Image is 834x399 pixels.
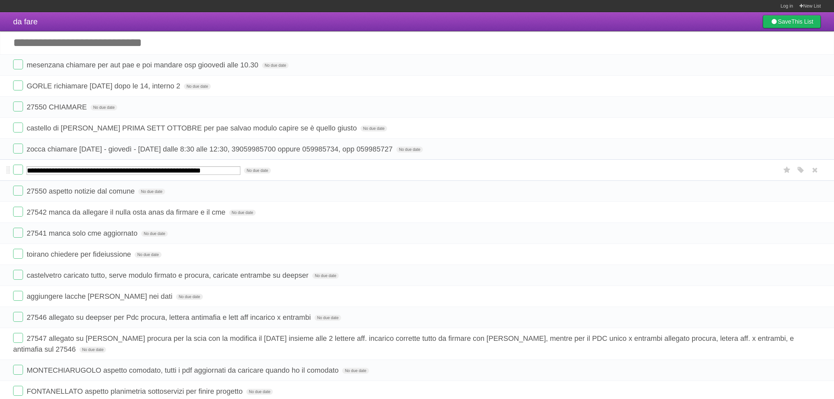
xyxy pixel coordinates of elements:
[342,368,369,374] span: No due date
[184,83,210,89] span: No due date
[27,61,260,69] span: mesenzana chiamare per aut pae e poi mandare osp gioovedi alle 10.30
[791,18,813,25] b: This List
[13,207,23,217] label: Done
[13,165,23,175] label: Done
[13,270,23,280] label: Done
[27,229,139,237] span: 27541 manca solo cme aggiornato
[13,228,23,238] label: Done
[13,365,23,375] label: Done
[246,389,273,395] span: No due date
[13,59,23,69] label: Done
[13,144,23,153] label: Done
[27,187,136,195] span: 27550 aspetto notizie dal comune
[27,271,310,279] span: castelvetro caricato tutto, serve modulo firmato e procura, caricate entrambe su deepser
[13,123,23,132] label: Done
[13,81,23,90] label: Done
[13,333,23,343] label: Done
[27,292,174,300] span: aggiungere lacche [PERSON_NAME] nei dati
[27,250,133,258] span: toirano chiedere per fideiussione
[13,312,23,322] label: Done
[79,347,106,353] span: No due date
[781,165,793,176] label: Star task
[27,145,394,153] span: zocca chiamare [DATE] - giovedì - [DATE] dalle 8:30 alle 12:30, 39059985700 oppure 059985734, opp...
[229,210,256,216] span: No due date
[312,273,339,279] span: No due date
[13,334,794,353] span: 27547 allegato su [PERSON_NAME] procura per la scia con la modifica il [DATE] insieme alle 2 lett...
[13,17,38,26] span: da fare
[13,102,23,111] label: Done
[27,103,88,111] span: 27550 CHIAMARE
[244,168,271,174] span: No due date
[13,186,23,196] label: Done
[135,252,161,258] span: No due date
[27,82,182,90] span: GORLE richiamare [DATE] dopo le 14, interno 2
[27,124,359,132] span: castello di [PERSON_NAME] PRIMA SETT OTTOBRE per pae salvao modulo capire se è quello giusto
[396,147,423,153] span: No due date
[141,231,168,237] span: No due date
[763,15,821,28] a: SaveThis List
[27,366,340,374] span: MONTECHIARUGOLO aspetto comodato, tutti i pdf aggiornati da caricare quando ho il comodato
[176,294,203,300] span: No due date
[91,105,117,110] span: No due date
[315,315,341,321] span: No due date
[361,126,387,131] span: No due date
[13,249,23,259] label: Done
[27,208,227,216] span: 27542 manca da allegare il nulla osta anas da firmare e il cme
[13,386,23,396] label: Done
[27,387,244,395] span: FONTANELLATO aspetto planimetria sottoservizi per finire progetto
[262,62,289,68] span: No due date
[138,189,165,195] span: No due date
[13,291,23,301] label: Done
[27,313,312,321] span: 27546 allegato su deepser per Pdc procura, lettera antimafia e lett aff incarico x entrambi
